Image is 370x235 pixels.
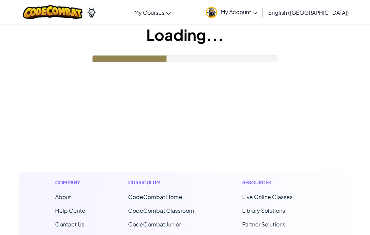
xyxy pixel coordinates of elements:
a: My Courses [131,3,174,22]
img: avatar [206,7,217,18]
h1: Resources [242,179,315,186]
a: Live Online Classes [242,193,293,200]
img: CodeCombat logo [23,5,83,19]
span: Contact Us [55,221,84,228]
a: My Account [202,1,261,23]
h1: Curriculum [128,179,201,186]
a: About [55,193,71,200]
span: English ([GEOGRAPHIC_DATA]) [268,9,349,16]
span: My Account [221,8,257,15]
span: My Courses [134,9,164,16]
a: CodeCombat Junior [128,221,181,228]
a: CodeCombat Classroom [128,207,194,214]
a: Partner Solutions [242,221,285,228]
img: Ozaria [86,7,97,17]
a: Help Center [55,207,87,214]
a: Library Solutions [242,207,285,214]
h1: Company [55,179,87,186]
span: CodeCombat Home [128,193,182,200]
a: English ([GEOGRAPHIC_DATA]) [265,3,352,22]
